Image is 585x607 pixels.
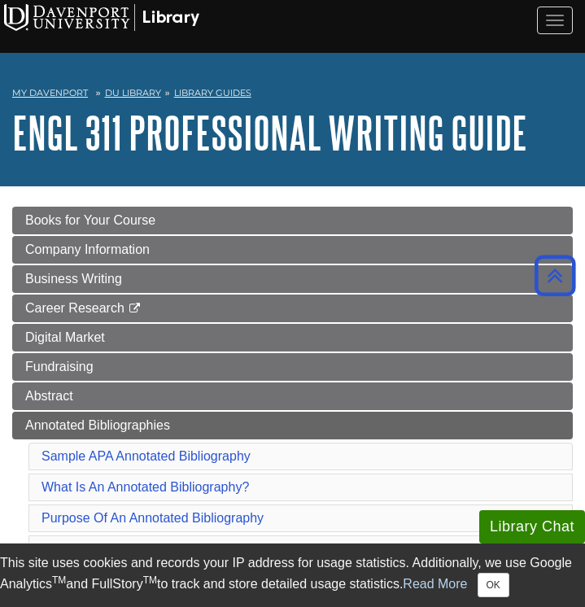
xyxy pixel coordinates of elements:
a: Purpose Of An Annotated Bibliography [41,511,264,525]
a: Fundraising [12,353,573,381]
span: Company Information [25,242,150,256]
a: Books for Your Course [12,207,573,234]
a: Company Information [12,236,573,264]
a: Abstract [12,382,573,410]
a: Read More [403,577,467,591]
a: Business Writing [12,265,573,293]
button: Close [478,573,509,597]
a: ENGL 311 Professional Writing Guide [12,107,527,158]
a: My Davenport [12,86,88,100]
a: Annotated Bibliographies [12,412,573,439]
a: Video: Annotated Bibliography Formatting (APA 7) [41,542,329,556]
span: Career Research [25,301,124,315]
span: Books for Your Course [25,213,155,227]
span: Annotated Bibliographies [25,418,170,432]
a: Back to Top [529,264,581,286]
img: Davenport University Logo [4,4,199,31]
i: This link opens in a new window [128,303,142,314]
a: Career Research [12,295,573,322]
a: Digital Market [12,324,573,352]
sup: TM [143,574,157,586]
span: Fundraising [25,360,94,373]
span: Abstract [25,389,73,403]
sup: TM [52,574,66,586]
a: DU Library [105,87,161,98]
button: Library Chat [479,510,585,544]
a: Sample APA Annotated Bibliography [41,449,251,463]
a: Library Guides [174,87,251,98]
span: Business Writing [25,272,122,286]
span: Digital Market [25,330,105,344]
a: What Is An Annotated Bibliography? [41,480,249,494]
